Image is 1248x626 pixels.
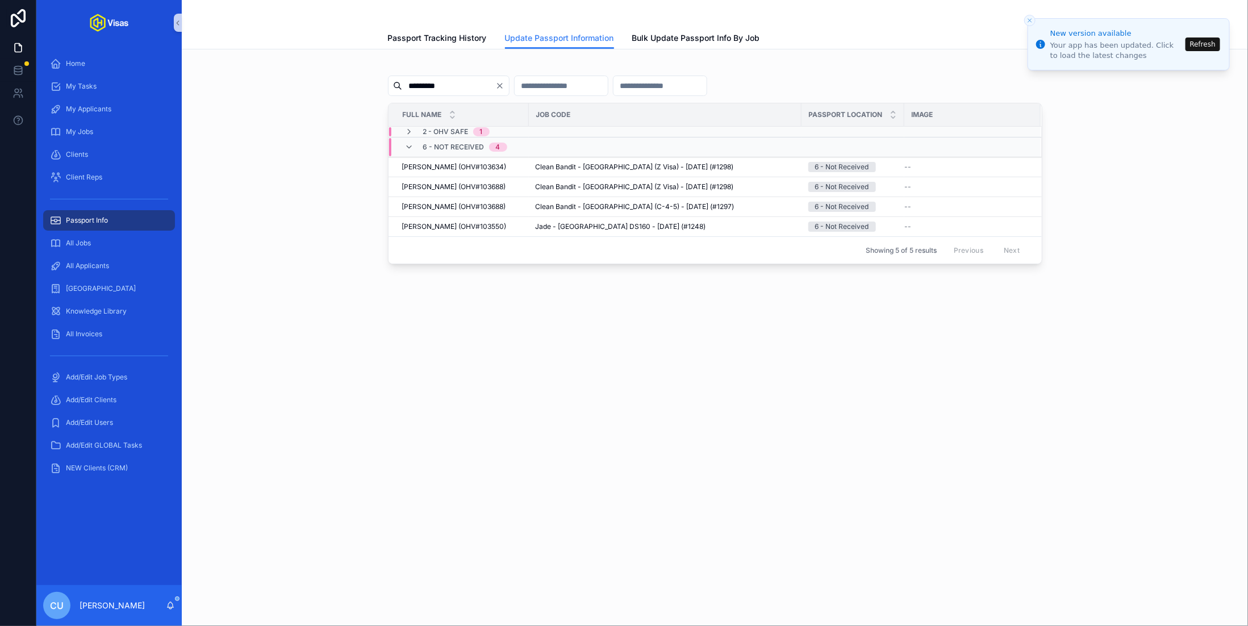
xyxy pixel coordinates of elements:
span: NEW Clients (CRM) [66,464,128,473]
a: Add/Edit Job Types [43,367,175,387]
a: 6 - Not Received [808,202,898,212]
a: Add/Edit GLOBAL Tasks [43,435,175,456]
a: [PERSON_NAME] (OHV#103550) [402,222,522,231]
span: -- [905,202,912,211]
a: Passport Info [43,210,175,231]
span: [GEOGRAPHIC_DATA] [66,284,136,293]
span: -- [905,182,912,191]
span: All Jobs [66,239,91,248]
a: Clean Bandit - [GEOGRAPHIC_DATA] (Z Visa) - [DATE] (#1298) [536,182,795,191]
a: Knowledge Library [43,301,175,322]
a: Jade - [GEOGRAPHIC_DATA] DS160 - [DATE] (#1248) [536,222,795,231]
div: 4 [496,143,500,152]
div: 1 [480,127,483,136]
a: Update Passport Information [505,28,614,49]
button: Close toast [1024,15,1036,26]
span: All Applicants [66,261,109,270]
span: Clean Bandit - [GEOGRAPHIC_DATA] (C-4-5) - [DATE] (#1297) [536,202,734,211]
a: My Tasks [43,76,175,97]
span: [PERSON_NAME] (OHV#103550) [402,222,507,231]
a: Add/Edit Clients [43,390,175,410]
button: Refresh [1186,37,1220,51]
a: My Jobs [43,122,175,142]
span: Clean Bandit - [GEOGRAPHIC_DATA] (Z Visa) - [DATE] (#1298) [536,162,734,172]
span: Home [66,59,85,68]
div: 6 - Not Received [815,222,869,232]
a: [GEOGRAPHIC_DATA] [43,278,175,299]
span: 6 - Not Received [423,143,485,152]
span: 2 - OHV Safe [423,127,469,136]
span: -- [905,222,912,231]
img: App logo [90,14,128,32]
span: Add/Edit Clients [66,395,116,404]
a: 6 - Not Received [808,222,898,232]
span: Bulk Update Passport Info By Job [632,32,760,44]
a: -- [905,202,1027,211]
a: My Applicants [43,99,175,119]
span: Knowledge Library [66,307,127,316]
span: Jade - [GEOGRAPHIC_DATA] DS160 - [DATE] (#1248) [536,222,706,231]
a: Clean Bandit - [GEOGRAPHIC_DATA] (Z Visa) - [DATE] (#1298) [536,162,795,172]
span: My Jobs [66,127,93,136]
span: Add/Edit Users [66,418,113,427]
div: 6 - Not Received [815,182,869,192]
span: -- [905,162,912,172]
span: Job Code [536,110,571,119]
a: 6 - Not Received [808,162,898,172]
span: Passport Info [66,216,108,225]
span: [PERSON_NAME] (OHV#103688) [402,202,506,211]
span: Image [912,110,933,119]
span: Update Passport Information [505,32,614,44]
a: NEW Clients (CRM) [43,458,175,478]
a: Passport Tracking History [388,28,487,51]
a: -- [905,222,1027,231]
span: Clean Bandit - [GEOGRAPHIC_DATA] (Z Visa) - [DATE] (#1298) [536,182,734,191]
a: All Invoices [43,324,175,344]
a: Add/Edit Users [43,412,175,433]
a: Home [43,53,175,74]
span: CU [50,599,64,612]
div: scrollable content [36,45,182,493]
a: All Applicants [43,256,175,276]
a: Client Reps [43,167,175,187]
button: Clear [495,81,509,90]
a: 6 - Not Received [808,182,898,192]
div: New version available [1050,28,1182,39]
p: [PERSON_NAME] [80,600,145,611]
span: [PERSON_NAME] (OHV#103634) [402,162,507,172]
span: All Invoices [66,329,102,339]
a: [PERSON_NAME] (OHV#103688) [402,182,522,191]
span: Full Name [403,110,442,119]
a: Bulk Update Passport Info By Job [632,28,760,51]
span: Add/Edit Job Types [66,373,127,382]
span: My Applicants [66,105,111,114]
a: -- [905,162,1027,172]
span: Passport Tracking History [388,32,487,44]
a: [PERSON_NAME] (OHV#103634) [402,162,522,172]
span: Add/Edit GLOBAL Tasks [66,441,142,450]
div: Your app has been updated. Click to load the latest changes [1050,40,1182,61]
span: Clients [66,150,88,159]
span: [PERSON_NAME] (OHV#103688) [402,182,506,191]
span: Client Reps [66,173,102,182]
a: [PERSON_NAME] (OHV#103688) [402,202,522,211]
div: 6 - Not Received [815,202,869,212]
span: Passport Location [809,110,883,119]
span: Showing 5 of 5 results [866,246,937,255]
a: All Jobs [43,233,175,253]
a: Clients [43,144,175,165]
a: Clean Bandit - [GEOGRAPHIC_DATA] (C-4-5) - [DATE] (#1297) [536,202,795,211]
span: My Tasks [66,82,97,91]
div: 6 - Not Received [815,162,869,172]
a: -- [905,182,1027,191]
